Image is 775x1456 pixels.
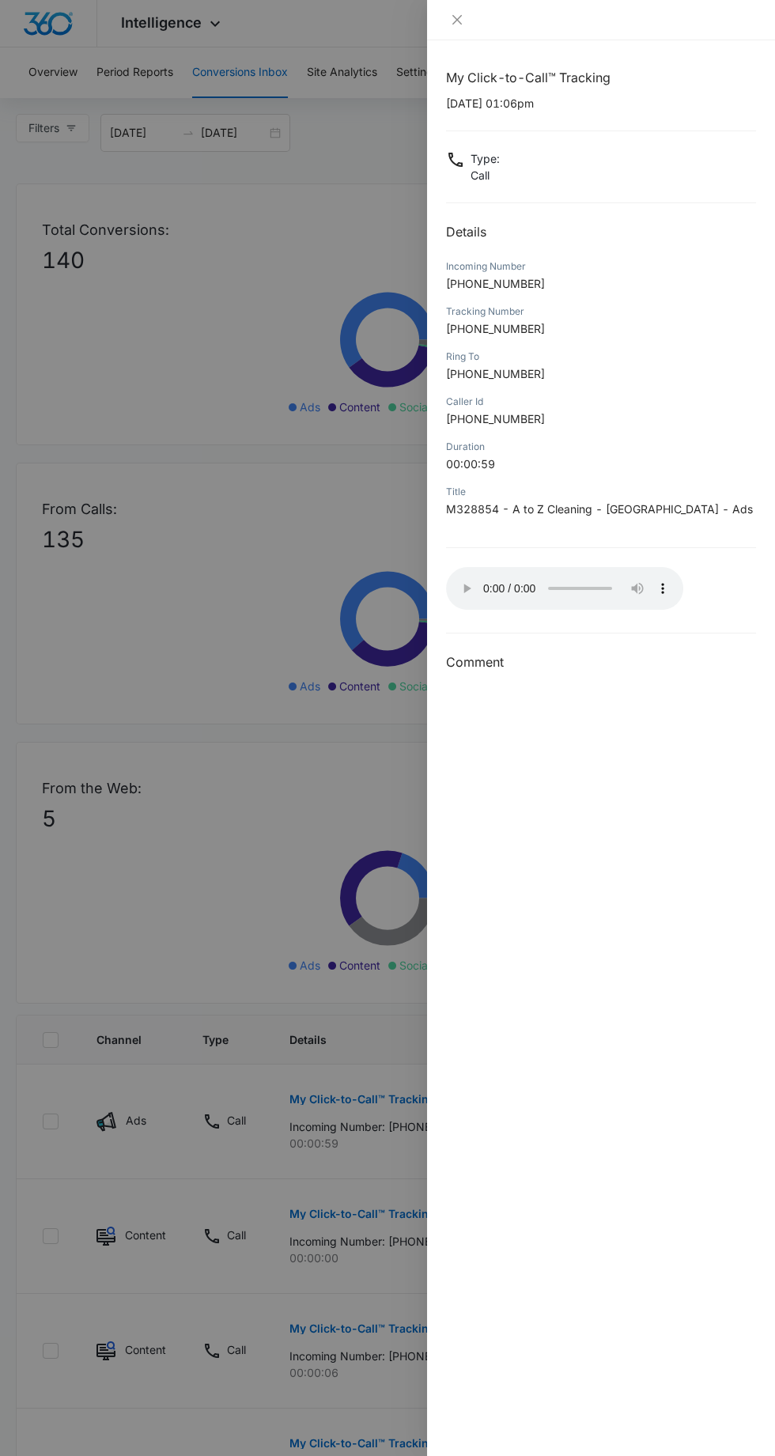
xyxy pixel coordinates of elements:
[446,277,545,290] span: [PHONE_NUMBER]
[446,322,545,335] span: [PHONE_NUMBER]
[446,440,756,454] div: Duration
[446,222,756,241] h2: Details
[446,68,756,87] h1: My Click-to-Call™ Tracking
[446,652,756,671] h3: Comment
[471,150,500,167] p: Type :
[446,457,495,471] span: 00:00:59
[446,367,545,380] span: [PHONE_NUMBER]
[446,304,756,319] div: Tracking Number
[446,485,756,499] div: Title
[446,395,756,409] div: Caller Id
[446,350,756,364] div: Ring To
[451,13,463,26] span: close
[446,13,468,27] button: Close
[446,567,683,610] audio: Your browser does not support the audio tag.
[446,412,545,425] span: [PHONE_NUMBER]
[446,502,753,516] span: M328854 - A to Z Cleaning - [GEOGRAPHIC_DATA] - Ads
[446,259,756,274] div: Incoming Number
[471,167,500,183] p: Call
[446,95,756,112] p: [DATE] 01:06pm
